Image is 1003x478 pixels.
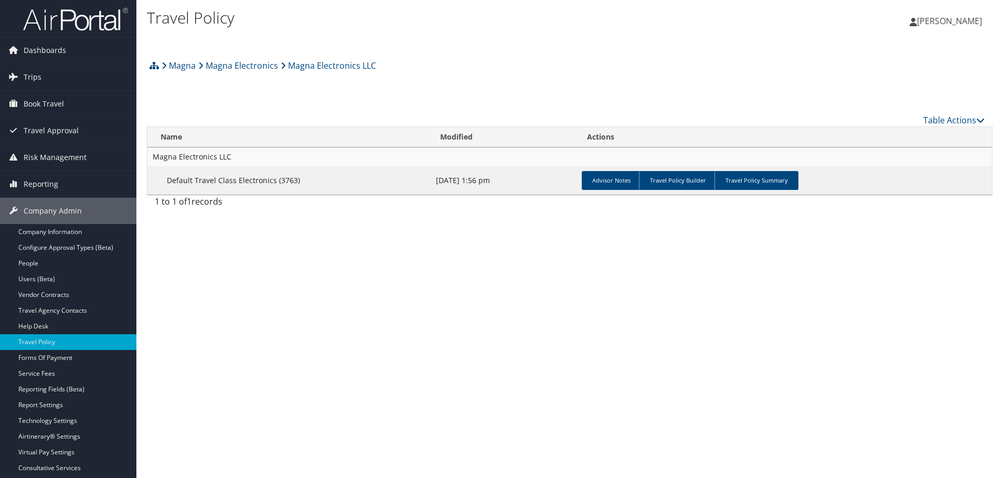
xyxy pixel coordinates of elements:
[281,55,376,76] a: Magna Electronics LLC
[147,147,992,166] td: Magna Electronics LLC
[147,166,431,195] td: Default Travel Class Electronics (3763)
[24,118,79,144] span: Travel Approval
[431,166,578,195] td: [DATE] 1:56 pm
[714,171,798,190] a: Travel Policy Summary
[910,5,993,37] a: [PERSON_NAME]
[198,55,278,76] a: Magna Electronics
[24,37,66,63] span: Dashboards
[917,15,982,27] span: [PERSON_NAME]
[578,127,992,147] th: Actions
[923,114,985,126] a: Table Actions
[147,127,431,147] th: Name: activate to sort column ascending
[24,144,87,171] span: Risk Management
[582,171,641,190] a: Advisor Notes
[162,55,196,76] a: Magna
[431,127,578,147] th: Modified: activate to sort column ascending
[23,7,128,31] img: airportal-logo.png
[24,64,41,90] span: Trips
[24,198,82,224] span: Company Admin
[639,171,717,190] a: Travel Policy Builder
[147,7,711,29] h1: Travel Policy
[24,171,58,197] span: Reporting
[24,91,64,117] span: Book Travel
[187,196,191,207] span: 1
[155,195,350,213] div: 1 to 1 of records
